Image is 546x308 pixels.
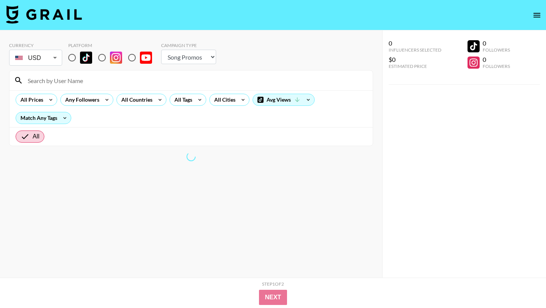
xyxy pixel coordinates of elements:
[483,39,510,47] div: 0
[170,94,194,105] div: All Tags
[389,63,441,69] div: Estimated Price
[483,63,510,69] div: Followers
[483,47,510,53] div: Followers
[389,47,441,53] div: Influencers Selected
[68,42,158,48] div: Platform
[253,94,314,105] div: Avg Views
[161,42,216,48] div: Campaign Type
[140,52,152,64] img: YouTube
[508,270,537,299] iframe: Drift Widget Chat Controller
[61,94,101,105] div: Any Followers
[483,56,510,63] div: 0
[389,39,441,47] div: 0
[210,94,237,105] div: All Cities
[80,52,92,64] img: TikTok
[33,132,39,141] span: All
[110,52,122,64] img: Instagram
[529,8,544,23] button: open drawer
[262,281,284,287] div: Step 1 of 2
[6,5,82,24] img: Grail Talent
[11,51,61,64] div: USD
[389,56,441,63] div: $0
[117,94,154,105] div: All Countries
[16,112,71,124] div: Match Any Tags
[187,152,196,161] span: Refreshing lists, bookers, clients, countries, tags, cities, talent, talent...
[23,74,368,86] input: Search by User Name
[259,290,287,305] button: Next
[16,94,45,105] div: All Prices
[9,42,62,48] div: Currency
